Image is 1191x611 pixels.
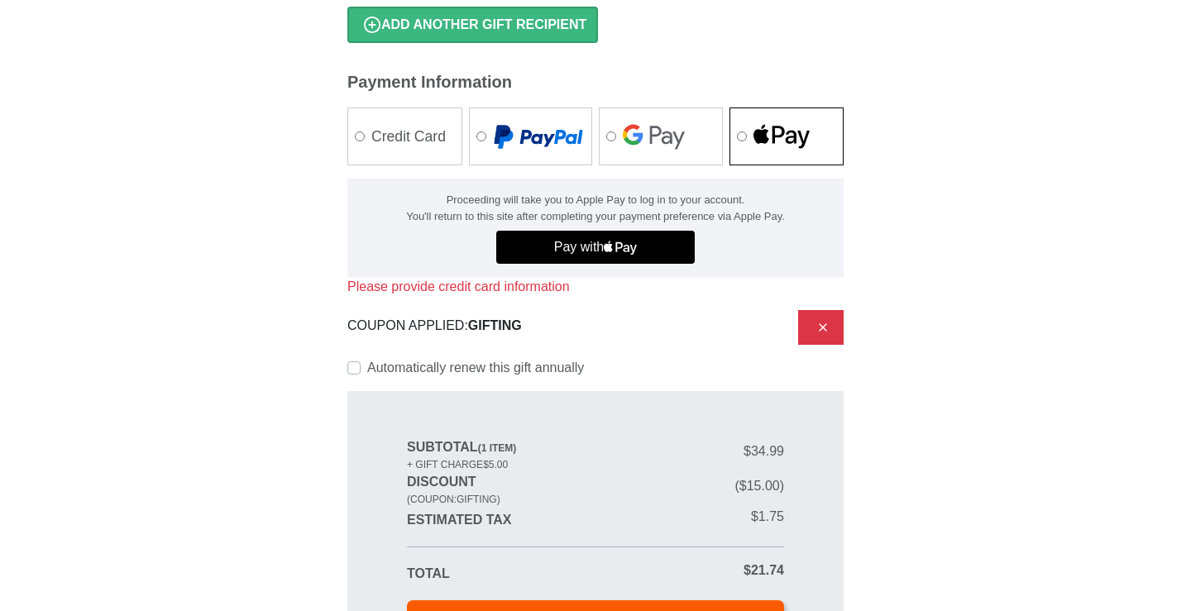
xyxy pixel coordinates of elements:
legend: Payment Information [347,69,844,94]
button: Pay with [496,231,695,264]
dd: $21.74 [595,561,784,580]
div: Please provide credit card information [347,277,844,297]
label: Credit Card [348,109,462,164]
button: Remove coupon [798,310,844,345]
span: GIFTING [457,494,497,505]
input: Credit Card [355,131,365,141]
dt: Subtotal [407,437,595,472]
span: $15.00 [739,479,780,493]
dd: $34.99 [595,442,784,461]
dd: ( ) [595,476,784,496]
dt: Discount [407,472,595,507]
div: COUPON APPLIED: [347,310,800,345]
p: + Gift Charge [407,457,595,472]
span: 1 item [481,442,514,454]
b: GIFTING [468,316,522,339]
span: $5.00 [483,459,508,470]
div: Proceeding will take you to Apple Pay to log in to your account. You'll return to this site after... [361,192,830,224]
p: (Coupon: ) [407,492,595,507]
dt: Estimated Tax [407,510,595,530]
dd: $1.75 [595,507,784,527]
button: Add another gift recipient [347,7,598,43]
dt: Total [407,564,595,584]
label: Automatically renew this gift annually [367,358,584,378]
span: ( ) [478,442,517,454]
